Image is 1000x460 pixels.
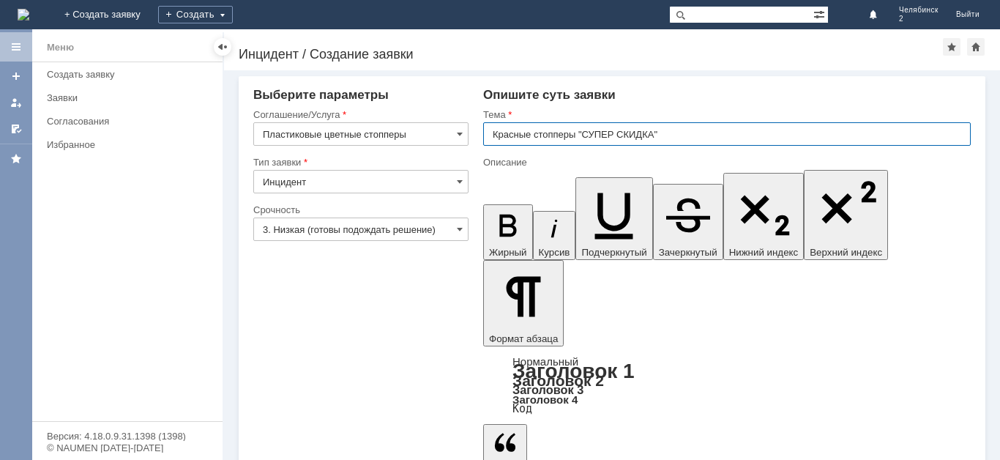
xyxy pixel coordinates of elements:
[47,92,214,103] div: Заявки
[47,69,214,80] div: Создать заявку
[659,247,717,258] span: Зачеркнутый
[723,173,805,260] button: Нижний индекс
[483,357,971,414] div: Формат абзаца
[512,355,578,368] a: Нормальный
[483,88,616,102] span: Опишите суть заявки
[804,170,888,260] button: Верхний индекс
[581,247,646,258] span: Подчеркнутый
[729,247,799,258] span: Нижний индекс
[158,6,233,23] div: Создать
[483,157,968,167] div: Описание
[253,205,466,215] div: Срочность
[575,177,652,260] button: Подчеркнутый
[483,204,533,260] button: Жирный
[810,247,882,258] span: Верхний индекс
[483,110,968,119] div: Тема
[47,139,198,150] div: Избранное
[18,9,29,21] a: Перейти на домашнюю страницу
[47,431,208,441] div: Версия: 4.18.0.9.31.1398 (1398)
[253,157,466,167] div: Тип заявки
[41,110,220,133] a: Согласования
[512,383,583,396] a: Заголовок 3
[239,47,943,62] div: Инцидент / Создание заявки
[47,116,214,127] div: Согласования
[512,402,532,415] a: Код
[41,63,220,86] a: Создать заявку
[489,333,558,344] span: Формат абзаца
[4,91,28,114] a: Мои заявки
[899,6,939,15] span: Челябинск
[653,184,723,260] button: Зачеркнутый
[967,38,985,56] div: Сделать домашней страницей
[943,38,960,56] div: Добавить в избранное
[813,7,828,21] span: Расширенный поиск
[41,86,220,109] a: Заявки
[512,372,604,389] a: Заголовок 2
[489,247,527,258] span: Жирный
[4,64,28,88] a: Создать заявку
[253,88,389,102] span: Выберите параметры
[4,117,28,141] a: Мои согласования
[47,443,208,453] div: © NAUMEN [DATE]-[DATE]
[512,360,635,382] a: Заголовок 1
[483,260,564,346] button: Формат абзаца
[214,38,231,56] div: Скрыть меню
[47,39,74,56] div: Меню
[533,211,576,260] button: Курсив
[18,9,29,21] img: logo
[899,15,939,23] span: 2
[512,393,578,406] a: Заголовок 4
[539,247,570,258] span: Курсив
[253,110,466,119] div: Соглашение/Услуга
